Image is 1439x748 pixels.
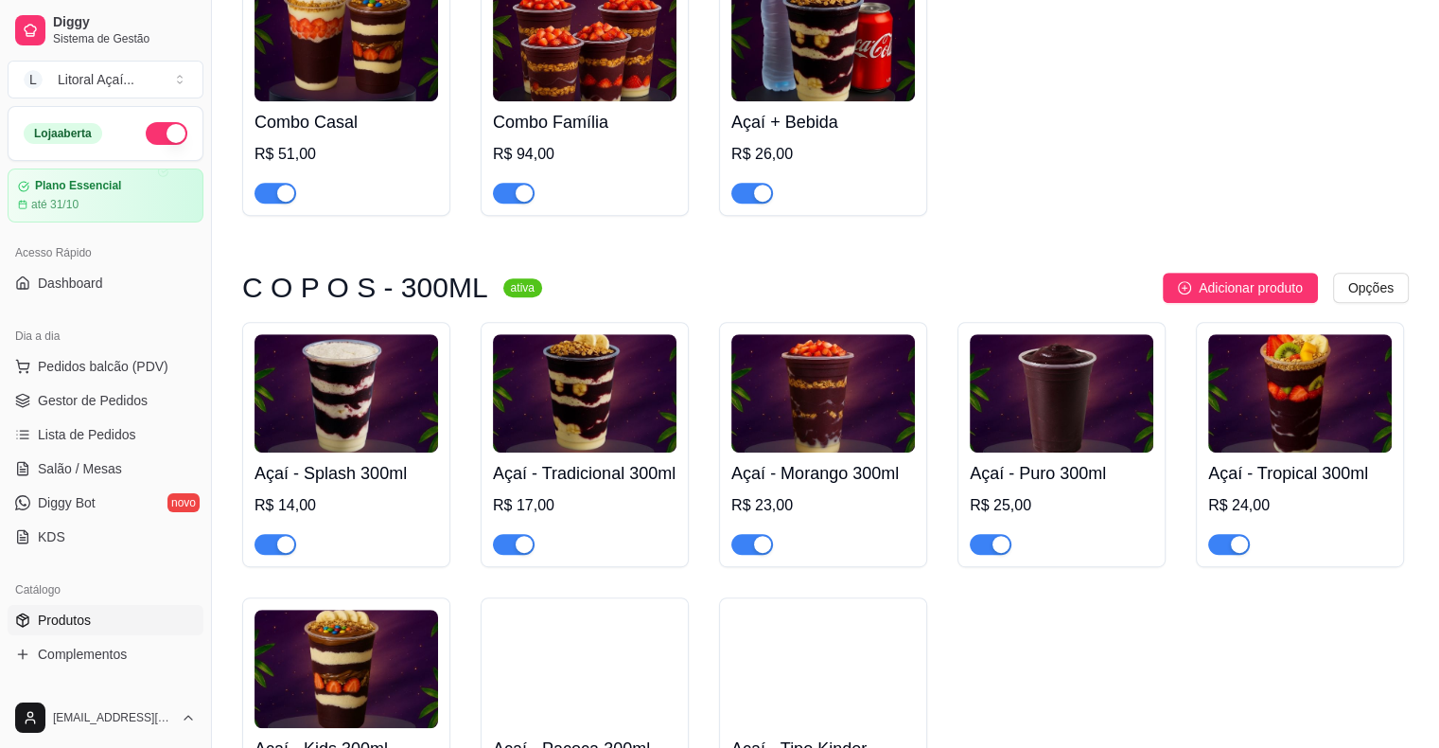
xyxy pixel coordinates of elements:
div: R$ 26,00 [731,143,915,166]
span: Diggy Bot [38,493,96,512]
sup: ativa [503,278,542,297]
a: Gestor de Pedidos [8,385,203,416]
img: product-image [254,610,438,728]
div: Catálogo [8,575,203,605]
img: product-image [731,334,915,453]
span: Produtos [38,611,91,630]
span: [EMAIL_ADDRESS][DOMAIN_NAME] [53,710,173,725]
div: Dia a dia [8,321,203,351]
img: product-image [970,334,1153,453]
article: Plano Essencial [35,179,121,193]
span: L [24,70,43,89]
h4: Açaí - Tradicional 300ml [493,460,676,487]
button: Select a team [8,61,203,98]
span: Pedidos balcão (PDV) [38,357,168,376]
div: R$ 25,00 [970,494,1153,517]
h4: Combo Família [493,109,676,135]
span: Gestor de Pedidos [38,391,148,410]
button: [EMAIL_ADDRESS][DOMAIN_NAME] [8,695,203,740]
div: R$ 14,00 [254,494,438,517]
div: R$ 23,00 [731,494,915,517]
span: Dashboard [38,274,103,293]
article: até 31/10 [31,197,79,212]
h4: Açaí - Tropical 300ml [1208,460,1392,487]
div: Litoral Açaí ... [58,70,134,89]
img: product-image [1208,334,1392,453]
div: R$ 94,00 [493,143,676,166]
button: Alterar Status [146,122,187,145]
button: Opções [1333,273,1409,303]
a: DiggySistema de Gestão [8,8,203,53]
a: Produtos [8,605,203,635]
div: R$ 17,00 [493,494,676,517]
div: R$ 24,00 [1208,494,1392,517]
img: product-image [493,610,676,728]
img: product-image [493,334,676,453]
img: product-image [731,610,915,728]
a: Salão / Mesas [8,454,203,484]
span: Opções [1348,277,1394,298]
span: plus-circle [1178,281,1191,294]
img: product-image [254,334,438,453]
span: Lista de Pedidos [38,425,136,444]
h4: Açaí - Puro 300ml [970,460,1153,487]
div: Loja aberta [24,123,102,144]
span: Complementos [38,645,127,664]
button: Adicionar produto [1163,273,1318,303]
a: Diggy Botnovo [8,488,203,518]
a: Plano Essencialaté 31/10 [8,169,203,223]
span: KDS [38,527,65,546]
button: Pedidos balcão (PDV) [8,351,203,382]
a: Dashboard [8,268,203,298]
h4: Açaí - Morango 300ml [731,460,915,487]
a: Lista de Pedidos [8,419,203,450]
h4: Açaí - Splash 300ml [254,460,438,487]
span: Adicionar produto [1199,277,1303,298]
a: Complementos [8,639,203,669]
h4: Combo Casal [254,109,438,135]
div: R$ 51,00 [254,143,438,166]
h4: Açaí + Bebida [731,109,915,135]
div: Acesso Rápido [8,238,203,268]
span: Salão / Mesas [38,459,122,478]
a: KDS [8,522,203,552]
span: Sistema de Gestão [53,31,196,46]
span: Diggy [53,14,196,31]
h3: C O P O S - 300ML [242,276,488,299]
